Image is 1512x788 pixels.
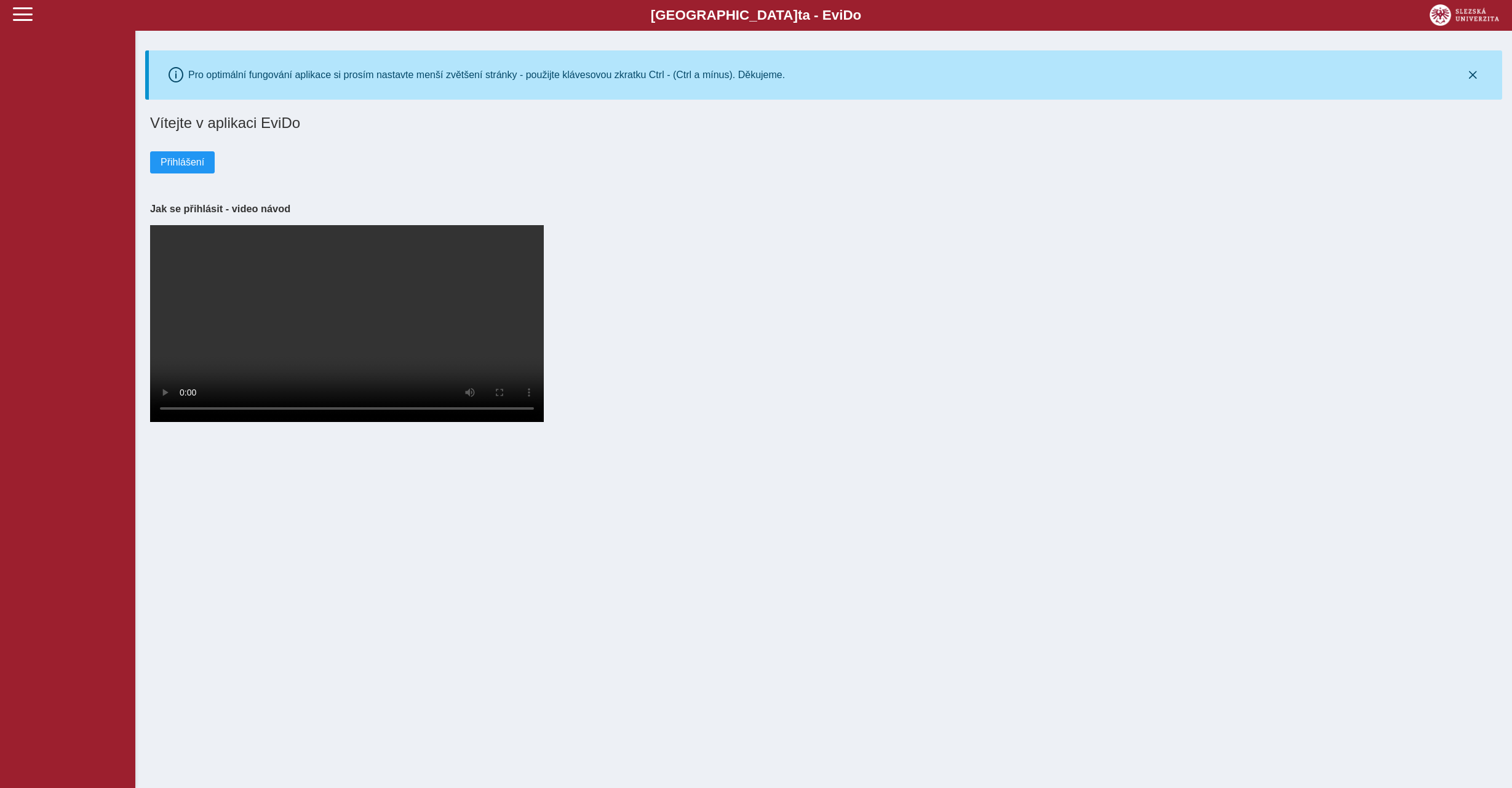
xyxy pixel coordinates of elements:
h3: Jak se přihlásit - video návod [150,203,1497,215]
video: Your browser does not support the video tag. [150,225,544,422]
span: t [798,7,802,23]
span: Přihlášení [161,157,204,168]
span: o [853,7,862,23]
img: logo_web_su.png [1430,4,1499,26]
button: Přihlášení [150,151,215,173]
span: D [843,7,853,23]
div: Pro optimální fungování aplikace si prosím nastavte menší zvětšení stránky - použijte klávesovou ... [188,70,785,81]
b: [GEOGRAPHIC_DATA] a - Evi [37,7,1475,23]
h1: Vítejte v aplikaci EviDo [150,114,1497,132]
